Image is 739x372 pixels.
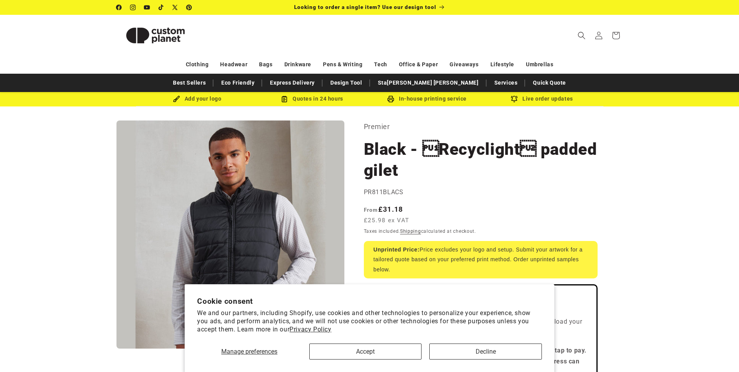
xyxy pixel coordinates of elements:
a: Umbrellas [526,58,553,71]
strong: Unprinted Price: [374,246,420,253]
a: Drinkware [284,58,311,71]
a: Bags [259,58,272,71]
button: Decline [429,344,541,360]
div: In-house printing service [370,94,485,104]
button: Accept [309,344,422,360]
p: Premier [364,120,598,133]
a: Giveaways [450,58,478,71]
a: Express Delivery [266,76,319,90]
a: Privacy Policy [289,326,331,333]
a: Best Sellers [169,76,210,90]
div: Live order updates [485,94,600,104]
div: Add your logo [140,94,255,104]
a: Eco Friendly [217,76,258,90]
a: Custom Planet [113,15,197,56]
span: £25.98 ex VAT [364,216,409,225]
img: In-house printing [387,96,394,103]
span: PR811BLACS [364,188,404,196]
a: Clothing [186,58,209,71]
h2: Cookie consent [197,297,542,306]
img: Custom Planet [116,18,194,53]
summary: Search [573,27,590,44]
img: Order Updates Icon [281,96,288,103]
a: Lifestyle [490,58,514,71]
img: Order updates [511,96,518,103]
span: Looking to order a single item? Use our design tool [294,4,436,10]
span: Manage preferences [221,348,277,355]
a: Headwear [220,58,247,71]
p: We and our partners, including Shopify, use cookies and other technologies to personalize your ex... [197,309,542,333]
img: Brush Icon [173,96,180,103]
span: From [364,207,378,213]
div: Price excludes your logo and setup. Submit your artwork for a tailored quote based on your prefer... [364,241,598,278]
a: Tech [374,58,387,71]
media-gallery: Gallery Viewer [116,120,344,349]
h1: Black - Recyclight padded gilet [364,139,598,181]
div: Quotes in 24 hours [255,94,370,104]
a: Design Tool [326,76,366,90]
a: Pens & Writing [323,58,362,71]
a: Shipping [400,229,421,234]
a: Office & Paper [399,58,438,71]
div: Taxes included. calculated at checkout. [364,227,598,235]
button: Manage preferences [197,344,302,360]
a: Services [490,76,522,90]
a: Sta[PERSON_NAME] [PERSON_NAME] [374,76,483,90]
strong: £31.18 [364,205,403,213]
a: Quick Quote [529,76,570,90]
